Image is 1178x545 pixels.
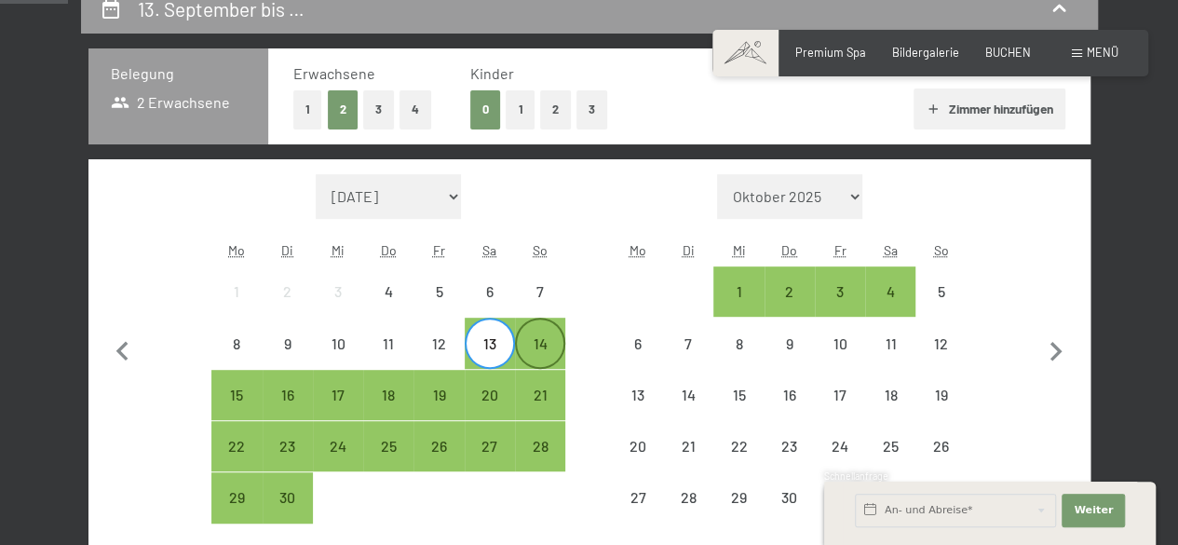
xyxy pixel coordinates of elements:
div: 19 [415,388,462,434]
div: 23 [264,439,311,485]
div: Fri Oct 31 2025 [815,472,865,523]
span: Premium Spa [795,45,866,60]
button: 4 [399,90,431,129]
div: Abreise möglich [313,421,363,471]
abbr: Dienstag [683,242,695,258]
div: Abreise möglich [363,370,413,420]
div: 12 [917,336,964,383]
div: Abreise möglich [515,318,565,368]
div: Abreise möglich [713,266,764,317]
abbr: Samstag [884,242,898,258]
div: 10 [817,336,863,383]
abbr: Mittwoch [732,242,745,258]
div: Sat Sep 06 2025 [465,266,515,317]
div: Abreise nicht möglich [363,266,413,317]
div: Abreise nicht möglich [663,318,713,368]
div: Abreise möglich [313,370,363,420]
div: 24 [315,439,361,485]
div: 29 [213,490,260,537]
div: Fri Sep 05 2025 [413,266,464,317]
div: 12 [415,336,462,383]
div: Abreise möglich [211,421,262,471]
div: Mon Oct 13 2025 [613,370,663,420]
div: Abreise nicht möglich [865,421,915,471]
div: 25 [365,439,412,485]
div: Abreise nicht möglich [713,318,764,368]
div: Wed Oct 15 2025 [713,370,764,420]
div: 23 [766,439,813,485]
div: Abreise möglich [815,266,865,317]
div: Fri Oct 17 2025 [815,370,865,420]
div: Tue Oct 07 2025 [663,318,713,368]
div: Sun Oct 19 2025 [915,370,966,420]
div: Tue Sep 23 2025 [263,421,313,471]
div: 2 [264,284,311,331]
div: Thu Oct 16 2025 [765,370,815,420]
div: Tue Oct 14 2025 [663,370,713,420]
span: Menü [1087,45,1118,60]
div: 20 [467,388,513,434]
div: Sat Oct 04 2025 [865,266,915,317]
div: Wed Sep 17 2025 [313,370,363,420]
div: 20 [615,439,661,485]
div: Abreise möglich [363,421,413,471]
abbr: Sonntag [533,242,548,258]
div: 25 [867,439,914,485]
div: Abreise nicht möglich [613,421,663,471]
div: Abreise möglich [263,472,313,523]
abbr: Donnerstag [381,242,397,258]
div: 17 [817,388,863,434]
div: Abreise nicht möglich [765,318,815,368]
div: 15 [715,388,762,434]
abbr: Sonntag [934,242,949,258]
div: 18 [365,388,412,434]
div: Abreise möglich [263,370,313,420]
div: 22 [213,439,260,485]
h3: Belegung [111,63,247,84]
div: 21 [665,439,711,485]
div: Abreise nicht möglich [363,318,413,368]
div: Mon Sep 01 2025 [211,266,262,317]
abbr: Mittwoch [332,242,345,258]
div: 1 [213,284,260,331]
div: Sat Oct 11 2025 [865,318,915,368]
abbr: Samstag [482,242,496,258]
div: Abreise nicht möglich [263,318,313,368]
div: Abreise nicht möglich [815,318,865,368]
div: Sun Sep 28 2025 [515,421,565,471]
a: Bildergalerie [892,45,959,60]
div: Mon Oct 20 2025 [613,421,663,471]
div: 26 [415,439,462,485]
abbr: Freitag [834,242,846,258]
div: Mon Sep 22 2025 [211,421,262,471]
div: Abreise nicht möglich [865,370,915,420]
div: 16 [264,388,311,434]
div: Sun Oct 26 2025 [915,421,966,471]
div: Abreise nicht möglich [663,421,713,471]
div: Abreise möglich [865,266,915,317]
div: 19 [917,388,964,434]
div: Mon Oct 27 2025 [613,472,663,523]
div: Tue Sep 02 2025 [263,266,313,317]
div: 2 [766,284,813,331]
button: Weiter [1062,494,1125,527]
div: Abreise möglich [413,421,464,471]
div: 13 [615,388,661,434]
div: 29 [715,490,762,537]
div: Fri Sep 19 2025 [413,370,464,420]
div: 8 [213,336,260,383]
div: Abreise nicht möglich [313,318,363,368]
div: 13 [467,336,513,383]
div: Sun Oct 05 2025 [915,266,966,317]
div: Abreise nicht möglich [915,266,966,317]
div: Mon Sep 29 2025 [211,472,262,523]
div: 3 [817,284,863,331]
div: Thu Oct 30 2025 [765,472,815,523]
div: Abreise nicht möglich [313,266,363,317]
div: Abreise möglich [211,370,262,420]
div: Abreise nicht möglich [515,266,565,317]
div: Tue Oct 28 2025 [663,472,713,523]
div: 16 [766,388,813,434]
div: 11 [867,336,914,383]
div: Sun Sep 21 2025 [515,370,565,420]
